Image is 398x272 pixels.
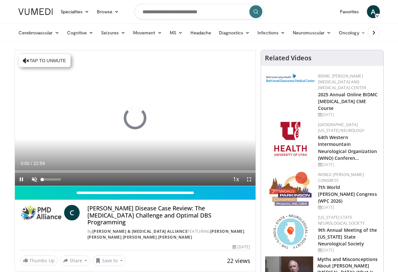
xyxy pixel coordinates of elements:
img: c96b19ec-a48b-46a9-9095-935f19585444.png.150x105_q85_autocrop_double_scale_upscale_version-0.2.png [266,74,315,82]
a: [PERSON_NAME] [210,229,244,234]
div: [DATE] [233,244,250,250]
a: Neuromuscular [289,26,335,39]
div: [DATE] [318,162,378,168]
a: [GEOGRAPHIC_DATA][US_STATE] Neurology [318,122,364,133]
a: Headache [187,26,215,39]
div: [DATE] [318,247,378,253]
img: f6362829-b0a3-407d-a044-59546adfd345.png.150x105_q85_autocrop_double_scale_upscale_version-0.2.png [274,122,307,156]
img: VuMedi Logo [18,8,53,15]
a: Diagnostics [215,26,254,39]
img: Parkinson & Movement Disorder Alliance [20,205,62,220]
button: Unmute [28,173,41,186]
h4: [PERSON_NAME] Disease Case Review: The [MEDICAL_DATA] Challenge and Optimal DBS Programming [87,205,250,226]
video-js: Video Player [15,50,256,186]
a: Movement [129,26,166,39]
a: Specialties [57,5,93,18]
a: Browse [93,5,123,18]
a: C [64,205,80,220]
a: Thumbs Up [20,255,58,266]
a: Cerebrovascular [15,26,63,39]
a: MS [166,26,187,39]
a: 7th World [PERSON_NAME] Congress (WPC 2026) [318,184,377,204]
a: World [PERSON_NAME] Congress [318,172,364,183]
button: Tap to unmute [19,54,71,67]
div: By FEATURING , , , [87,229,250,240]
a: Infections [254,26,289,39]
span: 22:59 [33,161,45,166]
a: A [367,5,380,18]
span: / [31,161,32,166]
div: [DATE] [318,112,378,118]
a: BIDMC [PERSON_NAME][MEDICAL_DATA] and [MEDICAL_DATA] Center [318,73,366,90]
a: [PERSON_NAME] [87,234,122,240]
input: Search topics, interventions [134,4,264,19]
a: [PERSON_NAME] [158,234,192,240]
span: 0:00 [21,161,29,166]
button: Playback Rate [230,173,243,186]
div: [DATE] [318,205,378,210]
button: Save to [93,255,126,266]
a: 64th Western Intermountain Neurological Organization (WINO) Conferen… [318,134,377,161]
img: 16fe1da8-a9a0-4f15-bd45-1dd1acf19c34.png.150x105_q85_autocrop_double_scale_upscale_version-0.2.png [269,172,312,206]
button: Pause [15,173,28,186]
a: [PERSON_NAME] & [MEDICAL_DATA] Alliance [92,229,188,234]
a: Seizures [97,26,129,39]
button: Fullscreen [243,173,256,186]
a: 9th Annual Meeting of the [US_STATE] State Neurological Society [318,227,377,247]
div: Progress Bar [15,170,256,173]
img: 71a8b48c-8850-4916-bbdd-e2f3ccf11ef9.png.150x105_q85_autocrop_double_scale_upscale_version-0.2.png [273,215,308,249]
h4: Related Videos [265,54,312,62]
a: Favorites [336,5,363,18]
span: 22 views [227,257,250,265]
a: 2025 Annual Online BIDMC [MEDICAL_DATA] CME Course [318,91,378,111]
button: Share [60,255,90,266]
div: Volume Level [42,178,61,181]
a: Cognitive [63,26,97,39]
a: [US_STATE] State Neurological Society [318,215,365,226]
a: [PERSON_NAME] [123,234,157,240]
a: Oncology [335,26,370,39]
